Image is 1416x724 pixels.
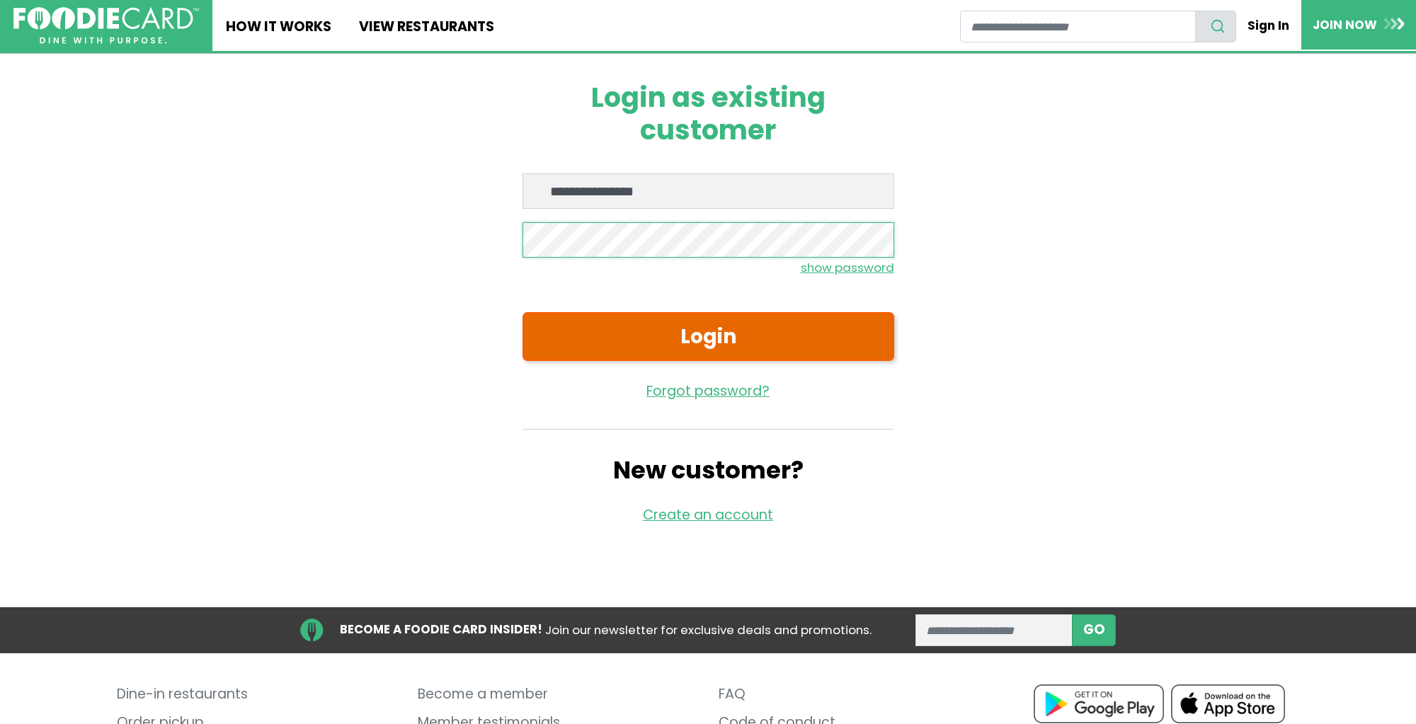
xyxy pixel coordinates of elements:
button: search [1195,11,1236,42]
h1: Login as existing customer [523,81,894,146]
button: subscribe [1072,614,1116,646]
a: Sign In [1236,10,1301,41]
input: enter email address [915,614,1073,646]
h2: New customer? [523,456,894,485]
a: Create an account [643,505,773,524]
span: Join our newsletter for exclusive deals and promotions. [545,621,872,638]
img: FoodieCard; Eat, Drink, Save, Donate [13,7,199,45]
small: show password [801,259,894,276]
button: Login [523,312,894,361]
a: Become a member [418,680,697,708]
a: Forgot password? [523,381,894,402]
input: restaurant search [960,11,1196,42]
strong: BECOME A FOODIE CARD INSIDER! [340,621,542,638]
a: Dine-in restaurants [117,680,396,708]
a: FAQ [719,680,998,708]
